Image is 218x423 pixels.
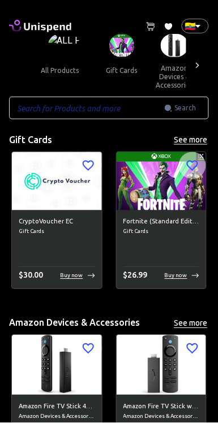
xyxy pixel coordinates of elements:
button: all products [32,57,88,84]
h6: Fortnite (Standard Edition) 2800-V-Bucks EC [123,217,200,227]
img: Fortnite (Standard Edition) 2800-V-Bucks EC image [117,152,207,210]
button: See more [173,317,209,331]
p: 🇪🇨 [185,19,191,33]
button: See more [173,133,209,147]
button: amazon devices & accessories [147,57,202,96]
span: $ 26.99 [123,271,148,280]
img: Amazon Devices & Accessories [161,34,189,57]
input: Search for Products and more [9,97,164,119]
h6: Amazon Fire TV Stick with Alexa Voice Remote (includes TV controls), free &amp; live TV without c... [123,402,200,412]
img: Amazon Fire TV Stick 4K Max streaming device, Wi-Fi 6, Alexa Voice Remote (includes TV controls) ... [12,335,102,395]
img: ALL PRODUCTS [48,34,80,57]
button: gift cards [96,57,147,84]
span: Amazon Devices & Accessories [19,412,95,421]
img: Gift Cards [109,34,135,57]
p: Buy now [61,271,83,280]
img: CryptoVoucher EC image [12,152,102,210]
span: Gift Cards [123,227,200,236]
img: Amazon Fire TV Stick with Alexa Voice Remote (includes TV controls), free &amp; live TV without c... [117,335,207,395]
span: Gift Cards [19,227,95,236]
h5: Gift Cards [9,134,52,146]
h5: Amazon Devices & Accessories [9,317,140,329]
div: 🇪🇨 [182,19,209,33]
h6: CryptoVoucher EC [19,217,95,227]
span: Search [175,102,196,114]
h6: Amazon Fire TV Stick 4K Max streaming device, Wi-Fi 6, Alexa Voice Remote (includes TV controls) [19,402,95,412]
span: $ 30.00 [19,271,43,280]
span: Amazon Devices & Accessories [123,412,200,421]
p: Buy now [165,271,187,280]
